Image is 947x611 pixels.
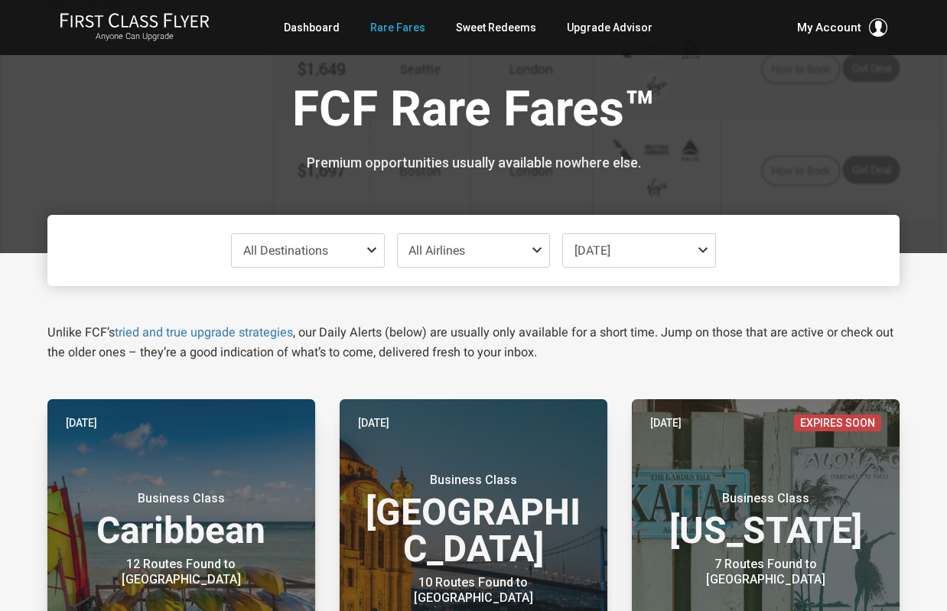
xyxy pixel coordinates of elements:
span: All Airlines [408,243,465,258]
time: [DATE] [650,414,682,431]
small: Anyone Can Upgrade [60,31,210,42]
small: Business Class [378,473,569,488]
small: Business Class [670,491,861,506]
button: My Account [797,18,887,37]
h3: Caribbean [66,491,297,549]
a: tried and true upgrade strategies [115,325,293,340]
p: Unlike FCF’s , our Daily Alerts (below) are usually only available for a short time. Jump on thos... [47,323,900,362]
a: Rare Fares [370,14,425,41]
span: [DATE] [574,243,610,258]
time: [DATE] [358,414,389,431]
h3: Premium opportunities usually available nowhere else. [59,155,888,171]
span: All Destinations [243,243,328,258]
small: Business Class [86,491,277,506]
span: My Account [797,18,861,37]
a: Upgrade Advisor [567,14,652,41]
div: 12 Routes Found to [GEOGRAPHIC_DATA] [86,557,277,587]
h3: [GEOGRAPHIC_DATA] [358,473,589,567]
span: Expires Soon [794,414,881,431]
a: Sweet Redeems [456,14,536,41]
a: First Class FlyerAnyone Can Upgrade [60,12,210,43]
div: 10 Routes Found to [GEOGRAPHIC_DATA] [378,575,569,606]
a: Dashboard [284,14,340,41]
img: First Class Flyer [60,12,210,28]
time: [DATE] [66,414,97,431]
h3: [US_STATE] [650,491,881,549]
h1: FCF Rare Fares™ [59,83,888,141]
div: 7 Routes Found to [GEOGRAPHIC_DATA] [670,557,861,587]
